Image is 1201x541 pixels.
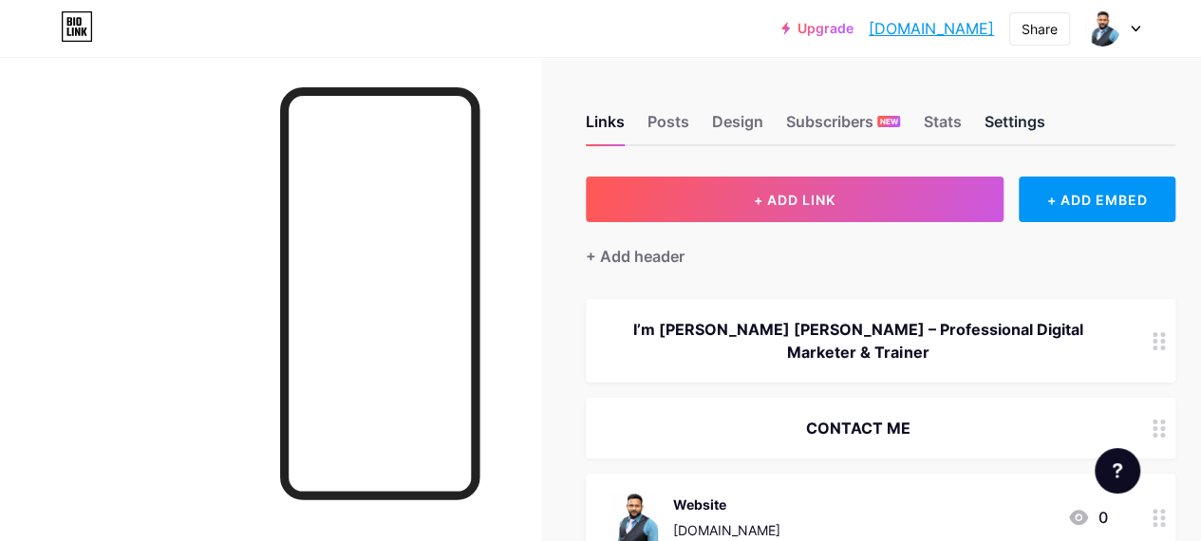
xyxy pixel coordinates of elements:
img: aminulislam [1084,10,1120,47]
a: [DOMAIN_NAME] [869,17,994,40]
div: + ADD EMBED [1019,177,1175,222]
div: Design [712,110,763,144]
div: Website [673,494,780,514]
div: [DOMAIN_NAME] [673,520,780,540]
div: CONTACT ME [609,417,1107,439]
button: + ADD LINK [586,177,1004,222]
div: Settings [984,110,1044,144]
span: NEW [880,116,898,127]
div: I’m [PERSON_NAME] [PERSON_NAME] – Professional Digital Marketer & Trainer [609,318,1107,364]
div: Links [586,110,625,144]
div: Posts [647,110,689,144]
div: Subscribers [786,110,900,144]
div: Share [1022,19,1058,39]
div: Stats [923,110,961,144]
div: + Add header [586,245,685,268]
a: Upgrade [781,21,854,36]
div: 0 [1067,506,1107,529]
span: + ADD LINK [754,192,835,208]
